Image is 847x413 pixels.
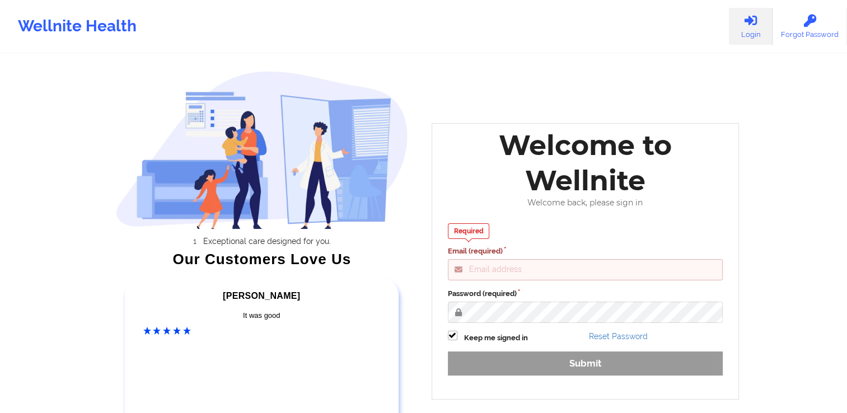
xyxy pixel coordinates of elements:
input: Email address [448,259,723,280]
div: Welcome to Wellnite [440,128,731,198]
div: Required [448,223,490,239]
li: Exceptional care designed for you. [126,237,408,246]
a: Forgot Password [773,8,847,45]
label: Password (required) [448,288,723,299]
span: [PERSON_NAME] [223,291,300,301]
img: wellnite-auth-hero_200.c722682e.png [116,71,408,229]
div: Our Customers Love Us [116,254,408,265]
div: It was good [143,310,381,321]
a: Reset Password [589,332,648,341]
label: Keep me signed in [464,332,528,344]
label: Email (required) [448,246,723,257]
a: Login [729,8,773,45]
div: Welcome back, please sign in [440,198,731,208]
